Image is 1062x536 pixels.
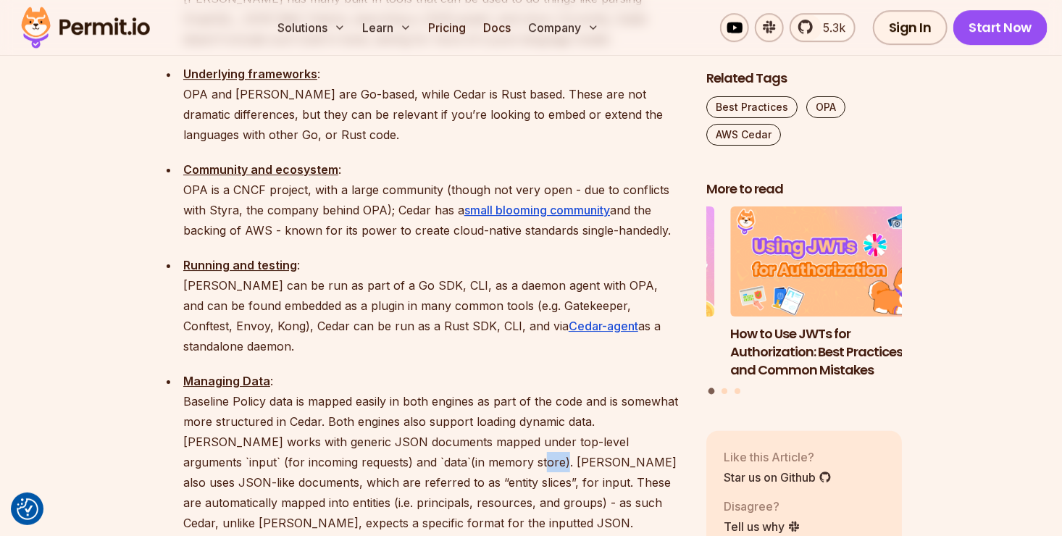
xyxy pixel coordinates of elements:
p: : OPA and [PERSON_NAME] are Go-based, while Cedar is Rust based. These are not dramatic differenc... [183,64,683,145]
strong: Underlying frameworks [183,67,317,81]
button: Go to slide 3 [735,388,740,394]
h3: How to Use JWTs for Authorization: Best Practices and Common Mistakes [730,325,926,379]
h2: More to read [706,180,902,198]
button: Learn [357,13,417,42]
a: Cedar-agent [569,319,638,333]
h2: Related Tags [706,70,902,88]
span: 5.3k [814,19,845,36]
button: Solutions [272,13,351,42]
strong: Community and ecosystem [183,162,338,177]
strong: Running and testing [183,258,297,272]
img: Revisit consent button [17,498,38,520]
p: : [PERSON_NAME] can be run as part of a Go SDK, CLI, as a daemon agent with OPA, and can be found... [183,255,683,356]
a: small blooming community [464,203,610,217]
img: How to Use JWTs for Authorization: Best Practices and Common Mistakes [730,207,926,317]
h3: A Guide to Bearer Tokens: JWT vs. Opaque Tokens [519,325,715,361]
img: A Guide to Bearer Tokens: JWT vs. Opaque Tokens [519,207,715,317]
p: : OPA is a CNCF project, with a large community (though not very open - due to conflicts with Sty... [183,159,683,240]
button: Consent Preferences [17,498,38,520]
a: Pricing [423,13,472,42]
p: Like this Article? [724,448,832,466]
p: Disagree? [724,498,800,515]
a: AWS Cedar [706,124,781,146]
a: OPA [806,96,845,118]
button: Go to slide 2 [722,388,727,394]
button: Company [523,13,605,42]
img: Permit logo [14,3,156,52]
a: Start Now [953,10,1048,45]
li: 3 of 3 [519,207,715,380]
a: How to Use JWTs for Authorization: Best Practices and Common MistakesHow to Use JWTs for Authoriz... [730,207,926,380]
a: Best Practices [706,96,798,118]
strong: Managing Data [183,374,270,388]
a: Tell us why [724,518,800,535]
a: Star us on Github [724,469,832,486]
a: 5.3k [790,13,856,42]
button: Go to slide 1 [708,388,715,395]
li: 1 of 3 [730,207,926,380]
a: Sign In [873,10,948,45]
a: Docs [478,13,517,42]
div: Posts [706,207,902,397]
